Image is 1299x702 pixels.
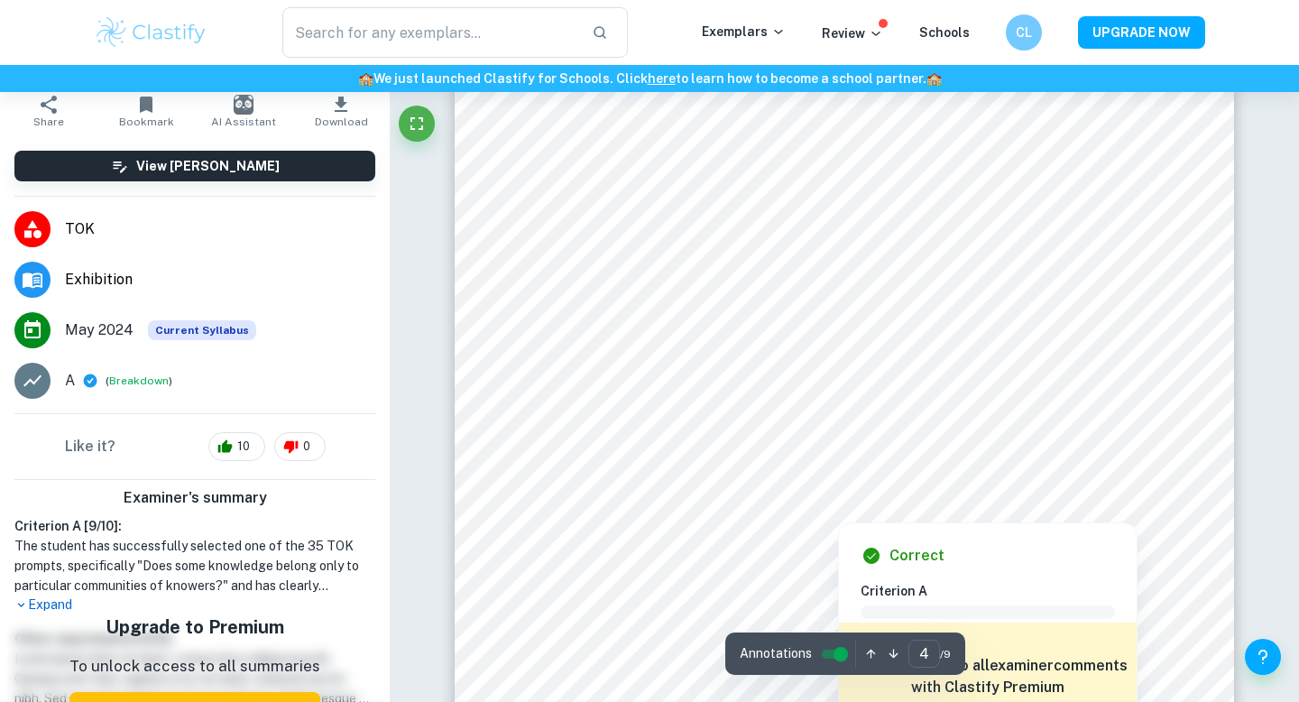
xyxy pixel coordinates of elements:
[14,151,375,181] button: View [PERSON_NAME]
[148,320,256,340] span: Current Syllabus
[97,86,195,136] button: Bookmark
[292,86,390,136] button: Download
[1014,23,1035,42] h6: CL
[399,106,435,142] button: Fullscreen
[148,320,256,340] div: This exemplar is based on the current syllabus. Feel free to refer to it for inspiration/ideas wh...
[315,115,368,128] span: Download
[1078,16,1205,49] button: UPGRADE NOW
[926,71,942,86] span: 🏫
[848,655,1128,698] h6: Unlock access to all examiner comments with Clastify Premium
[274,432,326,461] div: 0
[69,655,320,679] p: To unlock access to all summaries
[109,373,169,389] button: Breakdown
[282,7,577,58] input: Search for any exemplars...
[14,596,375,614] p: Expand
[940,646,951,662] span: / 9
[94,14,208,51] img: Clastify logo
[861,581,1129,601] h6: Criterion A
[234,95,253,115] img: AI Assistant
[1245,639,1281,675] button: Help and Feedback
[211,115,276,128] span: AI Assistant
[919,25,970,40] a: Schools
[65,319,134,341] span: May 2024
[65,218,375,240] span: TOK
[1006,14,1042,51] button: CL
[14,536,375,596] h1: The student has successfully selected one of the 35 TOK prompts, specifically "Does some knowledg...
[4,69,1295,88] h6: We just launched Clastify for Schools. Click to learn how to become a school partner.
[702,22,786,42] p: Exemplars
[293,438,320,456] span: 0
[65,370,75,392] p: A
[33,115,64,128] span: Share
[208,432,265,461] div: 10
[195,86,292,136] button: AI Assistant
[65,436,115,457] h6: Like it?
[69,614,320,641] h5: Upgrade to Premium
[822,23,883,43] p: Review
[136,156,280,176] h6: View [PERSON_NAME]
[358,71,373,86] span: 🏫
[740,644,812,663] span: Annotations
[14,516,375,536] h6: Criterion A [ 9 / 10 ]:
[106,373,172,390] span: ( )
[65,269,375,291] span: Exhibition
[7,487,382,509] h6: Examiner's summary
[648,71,676,86] a: here
[889,545,944,567] h6: Correct
[119,115,174,128] span: Bookmark
[227,438,260,456] span: 10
